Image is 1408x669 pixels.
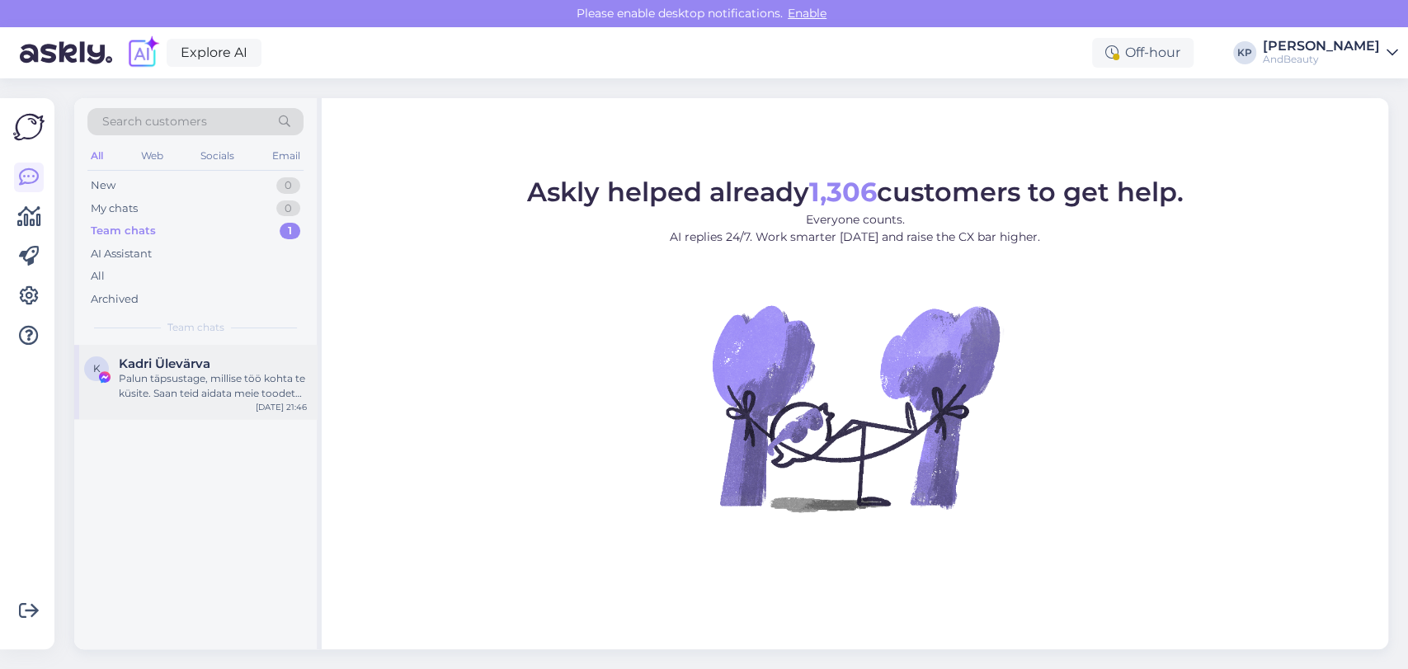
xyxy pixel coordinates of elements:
[1263,40,1380,53] div: [PERSON_NAME]
[125,35,160,70] img: explore-ai
[167,39,261,67] a: Explore AI
[707,259,1004,556] img: No Chat active
[91,200,138,217] div: My chats
[91,246,152,262] div: AI Assistant
[197,145,238,167] div: Socials
[119,356,210,371] span: Kadri Ülevärva
[256,401,307,413] div: [DATE] 21:46
[809,176,877,208] b: 1,306
[119,371,307,401] div: Palun täpsustage, millise töö kohta te küsite. Saan teid aidata meie toodete ja teenustega seotud...
[91,223,156,239] div: Team chats
[1233,41,1256,64] div: KP
[280,223,300,239] div: 1
[102,113,207,130] span: Search customers
[527,211,1184,246] p: Everyone counts. AI replies 24/7. Work smarter [DATE] and raise the CX bar higher.
[91,291,139,308] div: Archived
[1263,40,1398,66] a: [PERSON_NAME]AndBeauty
[1263,53,1380,66] div: AndBeauty
[276,200,300,217] div: 0
[91,268,105,285] div: All
[93,362,101,375] span: K
[167,320,224,335] span: Team chats
[276,177,300,194] div: 0
[138,145,167,167] div: Web
[527,176,1184,208] span: Askly helped already customers to get help.
[87,145,106,167] div: All
[91,177,115,194] div: New
[13,111,45,143] img: Askly Logo
[269,145,304,167] div: Email
[1092,38,1194,68] div: Off-hour
[783,6,831,21] span: Enable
